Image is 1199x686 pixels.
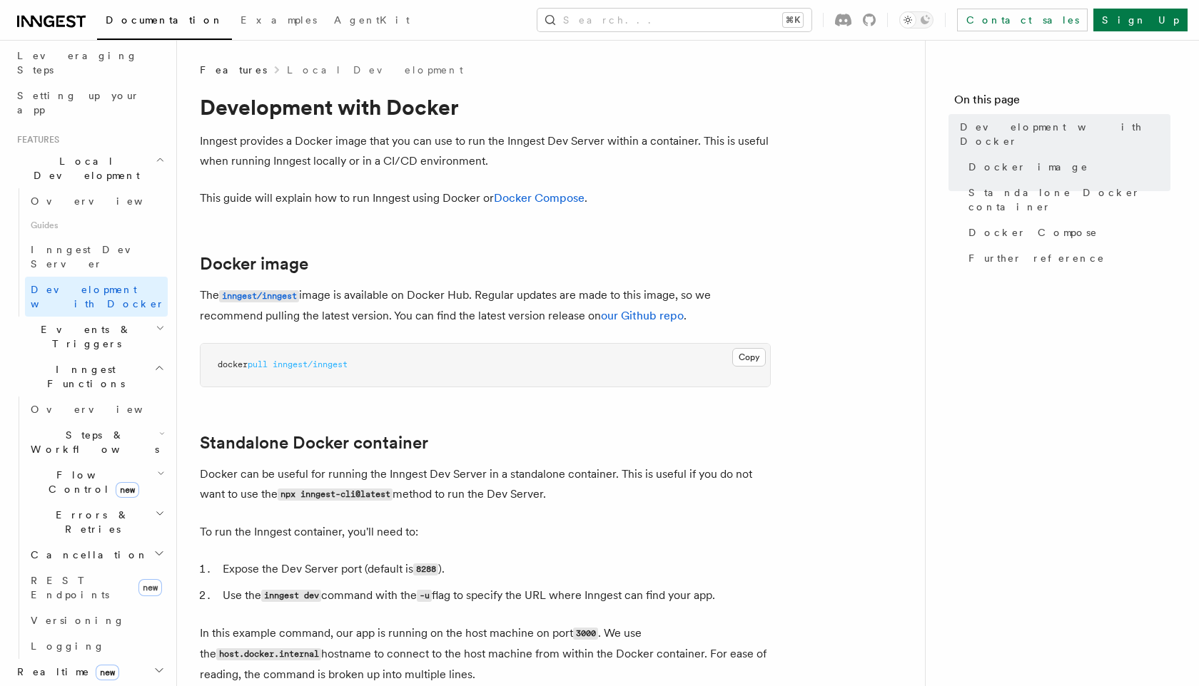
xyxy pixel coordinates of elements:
span: AgentKit [334,14,410,26]
h1: Development with Docker [200,94,771,120]
p: This guide will explain how to run Inngest using Docker or . [200,188,771,208]
span: Further reference [968,251,1105,265]
code: npx inngest-cli@latest [278,488,393,501]
span: docker [218,359,248,369]
span: Overview [31,404,178,415]
code: 8288 [413,563,438,575]
code: host.docker.internal [216,648,321,660]
a: our Github repo [601,309,684,322]
span: Versioning [31,615,125,626]
span: Standalone Docker container [968,185,1170,214]
a: Inngest Dev Server [25,237,168,277]
a: Documentation [97,4,232,40]
button: Steps & Workflows [25,422,168,462]
span: REST Endpoints [31,575,109,600]
kbd: ⌘K [783,13,803,27]
button: Errors & Retries [25,502,168,542]
span: Steps & Workflows [25,428,159,456]
span: pull [248,359,268,369]
a: AgentKit [325,4,418,39]
a: Standalone Docker container [963,180,1170,220]
span: Events & Triggers [11,322,156,351]
div: Inngest Functions [11,396,168,659]
span: new [96,665,119,680]
a: REST Endpointsnew [25,568,168,608]
code: inngest dev [261,590,321,602]
span: Docker image [968,160,1088,174]
a: Overview [25,188,168,214]
span: new [116,482,139,498]
div: Local Development [11,188,168,317]
a: Standalone Docker container [200,433,428,453]
span: Logging [31,640,105,652]
span: Setting up your app [17,90,140,116]
code: 3000 [573,628,598,640]
span: Errors & Retries [25,508,155,536]
a: Docker image [200,254,308,274]
p: The image is available on Docker Hub. Regular updates are made to this image, so we recommend pul... [200,285,771,326]
span: Guides [25,214,168,237]
h4: On this page [954,91,1170,114]
p: Docker can be useful for running the Inngest Dev Server in a standalone container. This is useful... [200,464,771,505]
button: Events & Triggers [11,317,168,357]
button: Copy [732,348,766,367]
a: Logging [25,633,168,659]
p: In this example command, our app is running on the host machine on port . We use the hostname to ... [200,623,771,685]
span: Leveraging Steps [17,50,138,76]
button: Search...⌘K [537,9,811,31]
span: new [138,579,162,596]
span: Development with Docker [31,284,165,309]
a: Versioning [25,608,168,633]
span: Inngest Functions [11,362,154,391]
a: Docker Compose [494,191,585,205]
li: Expose the Dev Server port (default is ). [218,559,771,580]
code: -u [417,590,432,602]
a: Docker image [963,154,1170,180]
span: inngest/inngest [273,359,348,369]
span: Development with Docker [960,120,1170,148]
button: Local Development [11,148,168,188]
a: Local Development [287,63,463,77]
code: inngest/inngest [219,290,299,302]
span: Docker Compose [968,225,1098,240]
span: Flow Control [25,468,157,496]
a: Further reference [963,245,1170,271]
a: Examples [232,4,325,39]
li: Use the command with the flag to specify the URL where Inngest can find your app. [218,585,771,606]
a: Development with Docker [954,114,1170,154]
button: Toggle dark mode [899,11,934,29]
a: Contact sales [957,9,1088,31]
button: Inngest Functions [11,357,168,396]
button: Flow Controlnew [25,462,168,502]
span: Overview [31,195,178,207]
span: Realtime [11,665,119,679]
a: Docker Compose [963,220,1170,245]
a: Leveraging Steps [11,43,168,83]
a: Development with Docker [25,277,168,317]
p: Inngest provides a Docker image that you can use to run the Inngest Dev Server within a container... [200,131,771,171]
span: Documentation [106,14,223,26]
a: inngest/inngest [219,288,299,302]
button: Cancellation [25,542,168,568]
a: Overview [25,396,168,422]
span: Features [200,63,267,77]
a: Setting up your app [11,83,168,123]
span: Local Development [11,154,156,183]
span: Cancellation [25,548,148,562]
span: Features [11,134,59,145]
a: Sign Up [1093,9,1188,31]
span: Inngest Dev Server [31,244,153,270]
button: Realtimenew [11,659,168,685]
span: Examples [241,14,317,26]
p: To run the Inngest container, you'll need to: [200,522,771,542]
